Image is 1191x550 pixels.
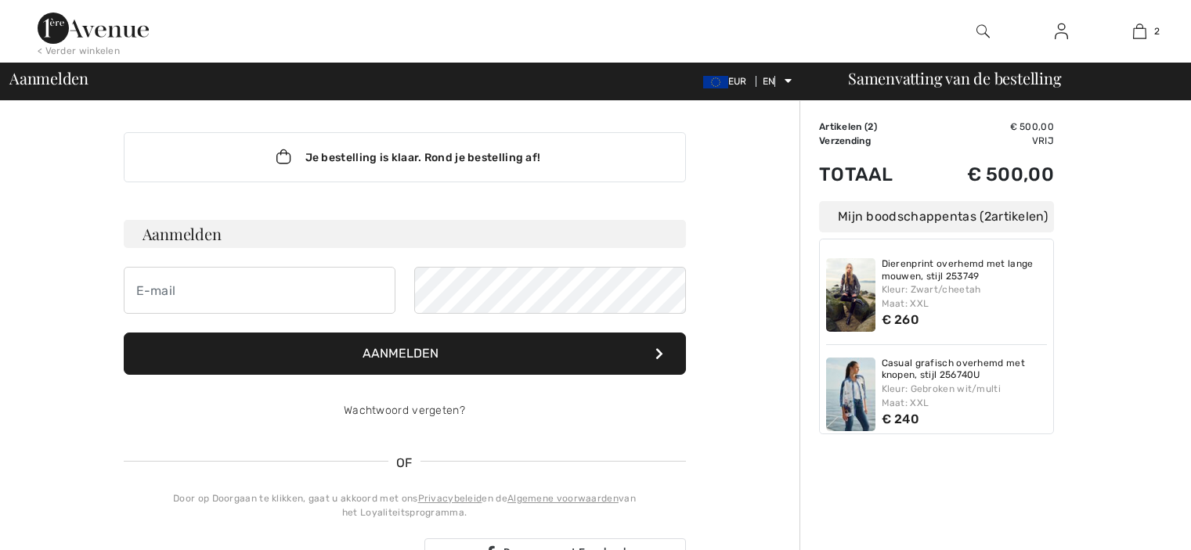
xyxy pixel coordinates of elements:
[984,209,991,224] font: 2
[882,298,929,309] font: Maat: XXL
[826,258,875,332] img: Dierenprint overhemd met lange mouwen, stijl 253749
[1154,26,1160,37] font: 2
[38,13,149,44] img: 1ère Avenue
[882,358,1025,381] font: Casual grafisch overhemd met knopen, stijl 256740U
[976,22,990,41] img: zoek op de website
[344,404,465,417] a: Wachtwoord vergeten?
[1101,22,1178,41] a: 2
[882,358,1048,382] a: Casual grafisch overhemd met knopen, stijl 256740U
[848,67,1061,88] font: Samenvatting van de bestelling
[305,151,541,164] font: Je bestelling is klaar. Rond je bestelling af!
[967,164,1054,185] font: € 500,00
[882,258,1048,282] a: Dierenprint overhemd met lange mouwen, stijl 253749
[124,333,686,375] button: Aanmelden
[124,267,395,314] input: E-mail
[763,76,775,87] font: EN
[882,258,1034,282] font: Dierenprint overhemd met lange mouwen, stijl 253749
[819,135,871,146] font: Verzending
[1032,135,1054,146] font: Vrij
[868,121,873,132] font: 2
[703,76,728,88] img: Euro
[38,45,120,56] font: < Verder winkelen
[882,284,981,295] font: Kleur: Zwart/cheetah
[396,455,413,470] font: OF
[882,312,920,327] font: € 260
[819,164,893,185] font: Totaal
[728,76,747,87] font: EUR
[819,121,868,132] font: Artikelen (
[991,209,1048,224] font: artikelen)
[173,493,417,504] font: Door op Doorgaan te klikken, gaat u akkoord met ons
[143,223,222,244] font: Aanmelden
[882,383,1002,394] font: Kleur: Gebroken wit/multi
[874,121,877,132] font: )
[838,209,984,224] font: Mijn boodschappentas (
[1055,22,1068,41] img: Mijn gegevens
[9,67,88,88] font: Aanmelden
[1133,22,1146,41] img: Mijn tas
[826,358,875,431] img: Casual grafisch overhemd met knopen, stijl 256740U
[882,412,920,426] font: € 240
[1042,22,1081,41] a: Aanmelden
[1010,121,1054,132] font: € 500,00
[363,346,439,361] font: Aanmelden
[882,397,929,408] font: Maat: XXL
[507,493,619,504] a: Algemene voorwaarden
[418,493,482,504] a: Privacybeleid
[482,493,507,504] font: en de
